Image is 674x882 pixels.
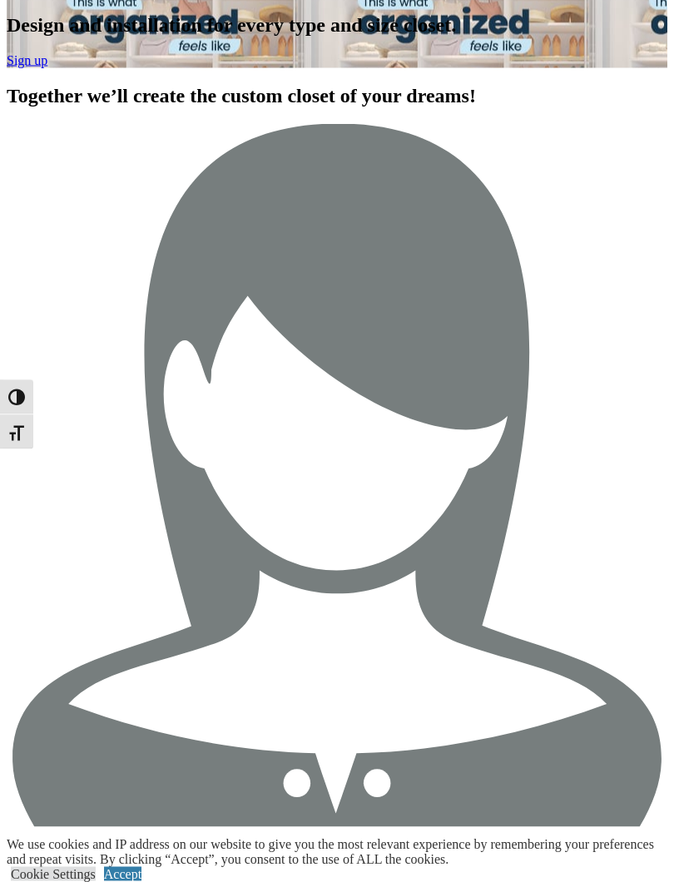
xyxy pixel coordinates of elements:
[7,837,674,867] div: We use cookies and IP address on our website to give you the most relevant experience by remember...
[7,85,667,107] h2: Together we’ll create the custom closet of your dreams!
[7,124,667,828] img: icon represents personlaized custom closets
[7,14,667,37] h2: Design and installation for every type and size closet.
[7,53,47,67] a: Sign up
[104,867,141,881] a: Accept
[11,867,96,881] a: Cookie Settings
